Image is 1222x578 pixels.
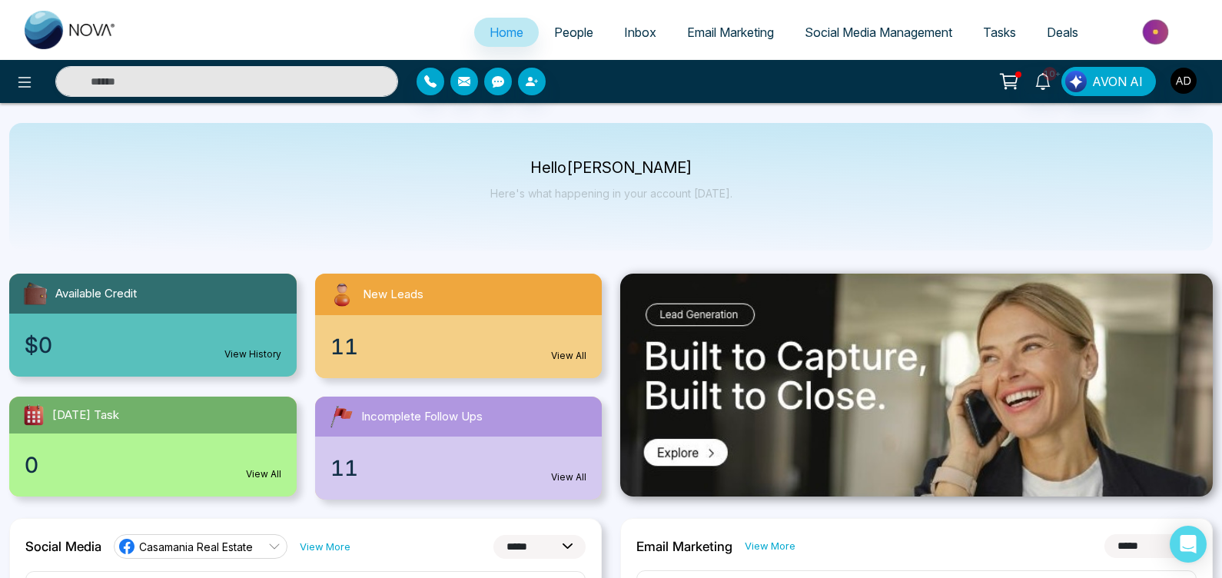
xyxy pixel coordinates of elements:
[490,161,732,174] p: Hello [PERSON_NAME]
[22,403,46,427] img: todayTask.svg
[363,286,423,304] span: New Leads
[25,449,38,481] span: 0
[745,539,795,553] a: View More
[327,403,355,430] img: followUps.svg
[968,18,1031,47] a: Tasks
[554,25,593,40] span: People
[1061,67,1156,96] button: AVON AI
[1171,68,1197,94] img: User Avatar
[474,18,539,47] a: Home
[306,397,612,500] a: Incomplete Follow Ups11View All
[224,347,281,361] a: View History
[1170,526,1207,563] div: Open Intercom Messenger
[551,349,586,363] a: View All
[624,25,656,40] span: Inbox
[672,18,789,47] a: Email Marketing
[1101,15,1213,49] img: Market-place.gif
[1024,67,1061,94] a: 10+
[25,11,117,49] img: Nova CRM Logo
[1065,71,1087,92] img: Lead Flow
[609,18,672,47] a: Inbox
[52,407,119,424] span: [DATE] Task
[22,280,49,307] img: availableCredit.svg
[551,470,586,484] a: View All
[805,25,952,40] span: Social Media Management
[1092,72,1143,91] span: AVON AI
[789,18,968,47] a: Social Media Management
[1031,18,1094,47] a: Deals
[983,25,1016,40] span: Tasks
[1043,67,1057,81] span: 10+
[490,25,523,40] span: Home
[139,540,253,554] span: Casamania Real Estate
[246,467,281,481] a: View All
[300,540,350,554] a: View More
[361,408,483,426] span: Incomplete Follow Ups
[490,187,732,200] p: Here's what happening in your account [DATE].
[539,18,609,47] a: People
[636,539,732,554] h2: Email Marketing
[330,331,358,363] span: 11
[306,274,612,378] a: New Leads11View All
[330,452,358,484] span: 11
[25,329,52,361] span: $0
[687,25,774,40] span: Email Marketing
[620,274,1213,497] img: .
[25,539,101,554] h2: Social Media
[327,280,357,309] img: newLeads.svg
[1047,25,1078,40] span: Deals
[55,285,137,303] span: Available Credit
